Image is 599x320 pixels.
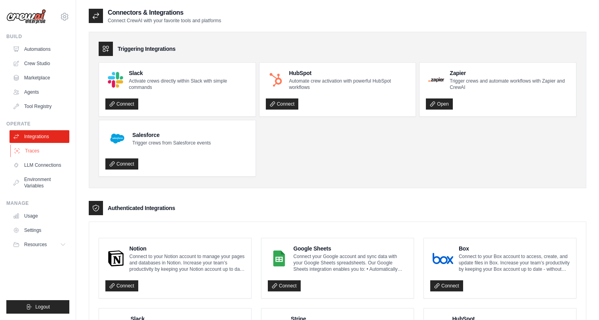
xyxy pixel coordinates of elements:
img: Salesforce Logo [108,129,127,148]
a: Usage [10,210,69,222]
img: Notion Logo [108,251,124,266]
a: Connect [105,98,138,110]
h2: Connectors & Integrations [108,8,221,17]
img: Zapier Logo [428,77,444,82]
a: Settings [10,224,69,237]
a: Marketplace [10,71,69,84]
img: Box Logo [433,251,453,266]
a: Connect [266,98,299,110]
a: Traces [10,145,70,157]
div: Operate [6,121,69,127]
h4: Zapier [450,69,570,77]
img: Google Sheets Logo [270,251,288,266]
a: Automations [10,43,69,56]
p: Trigger crews and automate workflows with Zapier and CrewAI [450,78,570,91]
div: Manage [6,200,69,206]
button: Logout [6,300,69,314]
a: Connect [105,280,138,291]
h3: Authenticated Integrations [108,204,175,212]
h4: Notion [130,245,245,253]
p: Connect your Google account and sync data with your Google Sheets spreadsheets. Our Google Sheets... [294,253,407,272]
img: Slack Logo [108,72,123,87]
a: LLM Connections [10,159,69,172]
p: Activate crews directly within Slack with simple commands [129,78,249,91]
h4: Slack [129,69,249,77]
a: Agents [10,86,69,98]
button: Resources [10,238,69,251]
h4: Box [459,245,570,253]
a: Open [426,98,452,110]
h3: Triggering Integrations [118,45,176,53]
img: Logo [6,9,46,24]
h4: Google Sheets [294,245,407,253]
p: Connect to your Notion account to manage your pages and databases in Notion. Increase your team’s... [130,253,245,272]
img: HubSpot Logo [268,72,284,88]
p: Connect CrewAI with your favorite tools and platforms [108,17,221,24]
a: Tool Registry [10,100,69,113]
p: Connect to your Box account to access, create, and update files in Box. Increase your team’s prod... [459,253,570,272]
a: Environment Variables [10,173,69,192]
a: Connect [268,280,301,291]
div: Build [6,33,69,40]
span: Resources [24,241,47,248]
a: Crew Studio [10,57,69,70]
span: Logout [35,304,50,310]
a: Connect [430,280,463,291]
h4: Salesforce [132,131,211,139]
p: Automate crew activation with powerful HubSpot workflows [289,78,409,91]
p: Trigger crews from Salesforce events [132,140,211,146]
a: Connect [105,158,138,170]
a: Integrations [10,130,69,143]
h4: HubSpot [289,69,409,77]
